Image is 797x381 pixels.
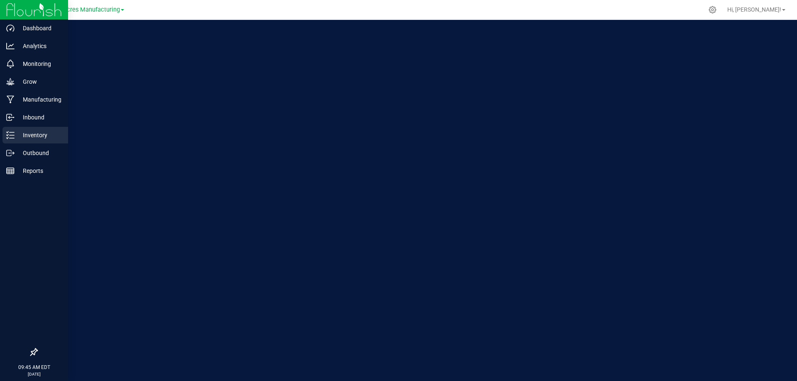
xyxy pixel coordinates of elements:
p: Monitoring [15,59,64,69]
p: Grow [15,77,64,87]
inline-svg: Analytics [6,42,15,50]
p: [DATE] [4,371,64,377]
p: Inventory [15,130,64,140]
p: Reports [15,166,64,176]
p: Outbound [15,148,64,158]
p: Inbound [15,112,64,122]
span: Hi, [PERSON_NAME]! [727,6,781,13]
p: Dashboard [15,23,64,33]
p: 09:45 AM EDT [4,364,64,371]
inline-svg: Inventory [6,131,15,139]
p: Analytics [15,41,64,51]
inline-svg: Outbound [6,149,15,157]
inline-svg: Grow [6,78,15,86]
inline-svg: Inbound [6,113,15,121]
span: Green Acres Manufacturing [45,6,120,13]
inline-svg: Manufacturing [6,95,15,104]
div: Manage settings [707,6,718,14]
inline-svg: Monitoring [6,60,15,68]
inline-svg: Dashboard [6,24,15,32]
inline-svg: Reports [6,167,15,175]
p: Manufacturing [15,95,64,104]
